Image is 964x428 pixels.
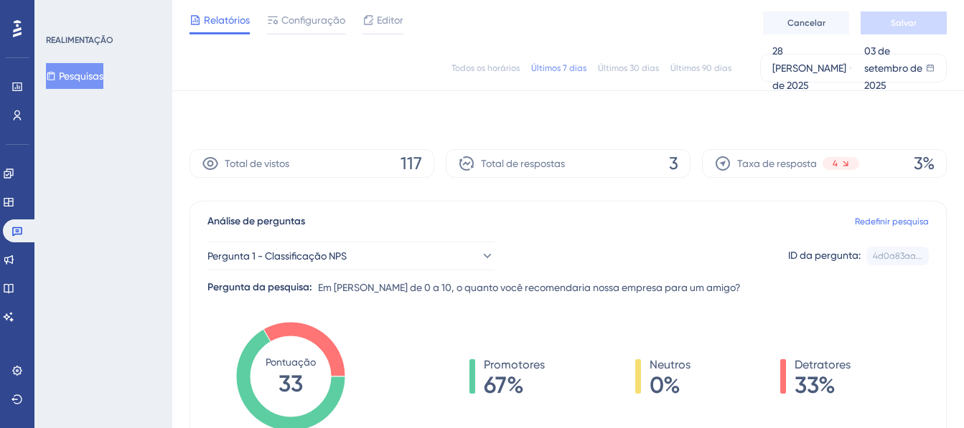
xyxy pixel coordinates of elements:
span: 4 [833,158,838,169]
span: 67% [484,374,545,396]
span: Editor [377,11,403,29]
div: Últimos 90 dias [670,62,731,74]
span: Neutros [650,356,691,374]
span: Detratores [795,356,851,374]
button: Salvar [861,11,947,34]
button: Pergunta 1 - Classificação NPS [207,242,495,270]
div: ID da pergunta: [788,247,861,265]
span: Salvar [891,17,917,29]
a: Redefinir pesquisa [855,216,929,227]
span: Pergunta 1 - Classificação NPS [207,247,347,265]
span: Análise de perguntas [207,213,305,230]
font: Pesquisas [59,67,103,85]
div: 28 [PERSON_NAME] de 2025 [772,42,847,94]
span: 33% [795,374,851,396]
div: Últimos 30 dias [598,62,659,74]
div: 03 de setembro de 2025 [864,42,926,94]
button: Pesquisas [46,63,103,89]
span: Em [PERSON_NAME] de 0 a 10, o quanto você recomendaria nossa empresa para um amigo? [318,279,741,296]
div: Últimos 7 dias [531,62,586,74]
span: 3 [669,152,678,175]
div: Todos os horários [451,62,520,74]
div: Pergunta da pesquisa: [207,279,312,296]
span: Relatórios [204,11,250,29]
span: 0% [650,374,691,396]
tspan: Pontuação [266,356,316,368]
span: Taxa de resposta [737,155,817,172]
span: Cancelar [787,17,825,29]
button: Cancelar [763,11,849,34]
tspan: 33 [279,370,303,397]
span: Promotores [484,356,545,374]
span: 117 [401,152,422,175]
div: REALIMENTAÇÃO [46,34,113,46]
span: Total de vistos [225,155,289,172]
span: 3% [914,152,935,175]
span: Total de respostas [481,155,565,172]
span: Configuração [281,11,345,29]
div: 4d0a83aa... [873,250,922,262]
